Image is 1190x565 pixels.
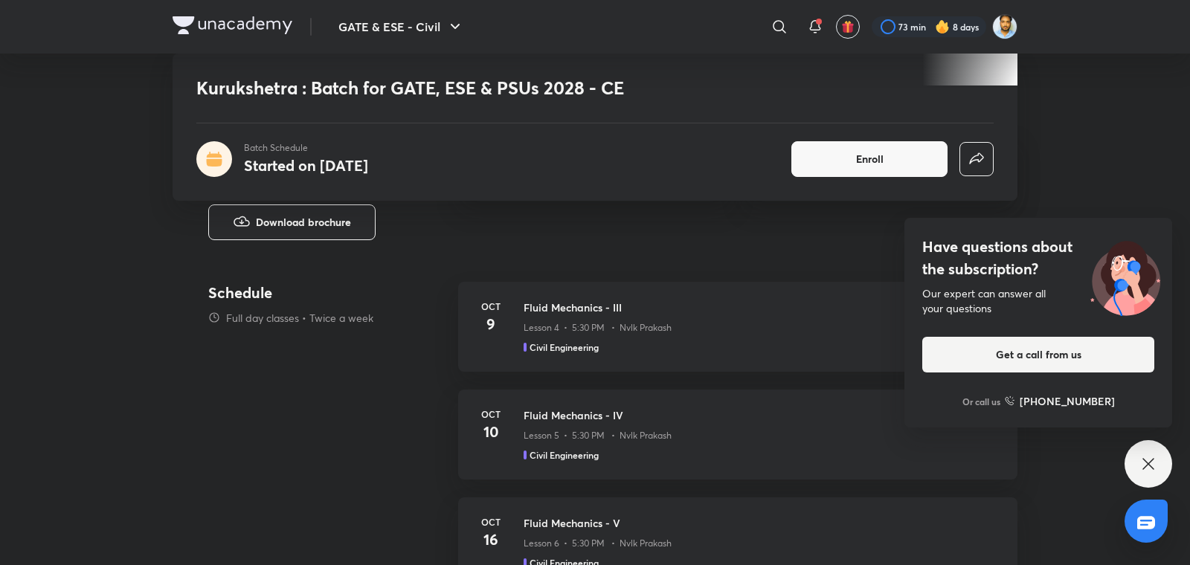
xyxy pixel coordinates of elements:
[524,429,672,442] p: Lesson 5 • 5:30 PM • Nvlk Prakash
[922,286,1154,316] div: Our expert can answer all your questions
[196,77,779,99] h1: Kurukshetra : Batch for GATE, ESE & PSUs 2028 - CE
[1005,393,1115,409] a: [PHONE_NUMBER]
[226,310,373,326] p: Full day classes • Twice a week
[935,19,950,34] img: streak
[476,313,506,335] h4: 9
[476,300,506,313] h6: Oct
[524,537,672,550] p: Lesson 6 • 5:30 PM • Nvlk Prakash
[476,421,506,443] h4: 10
[524,515,1000,531] h3: Fluid Mechanics - V
[208,204,376,240] button: Download brochure
[524,407,1000,423] h3: Fluid Mechanics - IV
[530,448,599,462] h5: Civil Engineering
[476,407,506,421] h6: Oct
[856,152,884,167] span: Enroll
[208,282,446,304] h4: Schedule
[922,337,1154,372] button: Get a call from us
[173,16,292,34] img: Company Logo
[836,15,860,39] button: avatar
[244,155,368,175] h4: Started on [DATE]
[244,141,368,155] p: Batch Schedule
[922,236,1154,280] h4: Have questions about the subscription?
[256,214,351,230] span: Download brochure
[329,12,473,42] button: GATE & ESE - Civil
[791,141,948,177] button: Enroll
[962,395,1000,408] p: Or call us
[476,529,506,551] h4: 16
[841,20,855,33] img: avatar
[524,300,1000,315] h3: Fluid Mechanics - III
[992,14,1017,39] img: Kunal Pradeep
[1078,236,1172,316] img: ttu_illustration_new.svg
[173,16,292,38] a: Company Logo
[524,321,672,335] p: Lesson 4 • 5:30 PM • Nvlk Prakash
[458,282,1017,390] a: Oct9Fluid Mechanics - IIILesson 4 • 5:30 PM • Nvlk PrakashCivil Engineering
[1020,393,1115,409] h6: [PHONE_NUMBER]
[530,340,599,354] h5: Civil Engineering
[458,390,1017,497] a: Oct10Fluid Mechanics - IVLesson 5 • 5:30 PM • Nvlk PrakashCivil Engineering
[476,515,506,529] h6: Oct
